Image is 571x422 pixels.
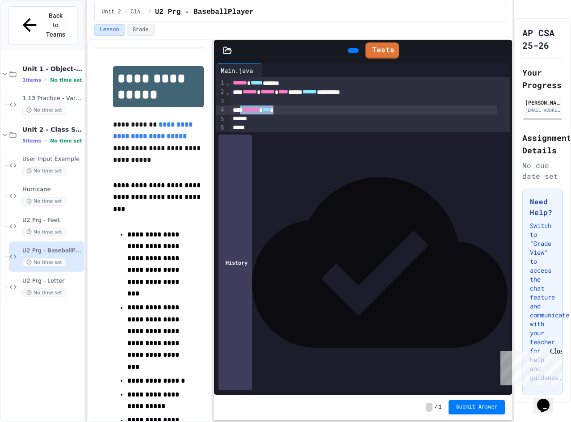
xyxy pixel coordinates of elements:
h2: Your Progress [522,66,563,91]
button: Back to Teams [8,6,77,44]
span: Fold line [225,79,230,86]
div: 2 [216,88,225,97]
span: Unit 1 - Object-Oriented Programming [22,65,83,73]
span: / [148,8,151,16]
h3: Need Help? [530,196,555,218]
div: 7 [216,132,225,141]
span: Submit Answer [456,404,498,411]
iframe: chat widget [533,386,562,413]
span: No time set [22,167,66,175]
span: • [45,76,46,84]
div: 5 [216,115,225,124]
span: U2 Prg - Feet [22,216,83,224]
span: Fold line [225,89,230,96]
a: Tests [365,42,399,59]
span: No time set [50,77,82,83]
div: 6 [216,123,225,132]
span: 1 items [22,77,41,83]
span: U2 Prg - BaseballPlayer [22,247,83,254]
span: No time set [50,138,82,144]
h1: AP CSA 25-26 [522,26,563,51]
span: Hurricane [22,186,83,194]
span: Unit 2 - Class Structure and Design [102,8,145,16]
p: Switch to "Grade View" to access the chat feature and communicate with your teacher for help and ... [530,221,555,382]
span: 1.13 Practice - Variables and Output [22,95,83,102]
span: No time set [22,288,66,297]
div: No due date set [522,160,563,181]
div: [PERSON_NAME] Case [525,98,560,106]
button: Lesson [94,24,125,36]
span: User Input Example [22,156,83,163]
div: [EMAIL_ADDRESS][DOMAIN_NAME] [525,107,560,114]
span: 5 items [22,138,41,144]
div: Chat with us now!Close [4,4,62,57]
span: - [426,403,432,412]
div: 1 [216,79,225,88]
div: Main.java [216,66,257,75]
button: Grade [127,24,155,36]
span: / [434,404,437,411]
div: History [218,135,252,390]
button: Submit Answer [449,400,505,414]
span: No time set [22,228,66,236]
h2: Assignment Details [522,131,563,156]
div: 4 [216,105,225,114]
iframe: chat widget [497,347,562,385]
div: Main.java [216,63,262,77]
span: 1 [438,404,441,411]
span: Back to Teams [45,11,66,39]
span: Unit 2 - Class Structure and Design [22,126,83,134]
span: No time set [22,106,66,114]
span: U2 Prg - Letter [22,277,83,285]
div: 3 [216,97,225,106]
span: • [45,137,46,144]
span: No time set [22,197,66,206]
span: No time set [22,258,66,266]
span: U2 Prg - BaseballPlayer [155,7,254,17]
